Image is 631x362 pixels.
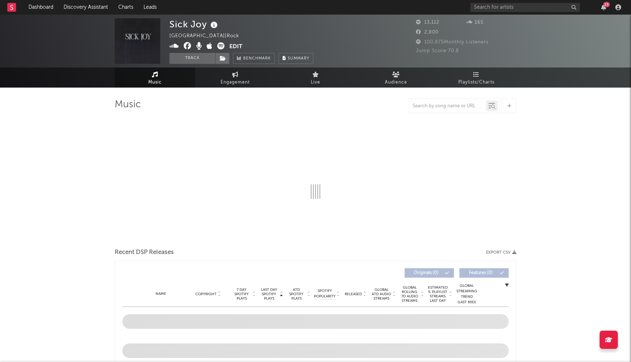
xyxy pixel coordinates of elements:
a: Live [275,68,356,88]
span: Recent DSP Releases [115,248,174,257]
span: Audience [385,78,407,87]
a: Engagement [195,68,275,88]
div: [GEOGRAPHIC_DATA] | Rock [169,32,248,41]
span: ATD Spotify Plays [287,288,306,301]
span: Benchmark [243,54,271,63]
span: Spotify Popularity [314,288,336,299]
input: Search by song name or URL [409,103,486,109]
span: Estimated % Playlist Streams Last Day [428,285,448,303]
span: Released [345,292,362,296]
button: Features(0) [459,268,509,278]
span: Features ( 0 ) [464,271,498,275]
a: Audience [356,68,436,88]
div: Sick Joy [169,18,219,30]
button: Originals(0) [405,268,454,278]
button: 23 [601,4,606,10]
span: Engagement [221,78,250,87]
span: Live [311,78,320,87]
div: 23 [603,2,610,7]
span: Last Day Spotify Plays [259,288,279,301]
a: Playlists/Charts [436,68,516,88]
span: Global Rolling 7D Audio Streams [399,285,420,303]
span: 100,975 Monthly Listeners [416,40,489,45]
span: 165 [466,20,483,25]
button: Summary [279,53,313,64]
input: Search for artists [470,3,580,12]
a: Benchmark [233,53,275,64]
button: Export CSV [486,250,516,255]
div: Name [137,291,185,297]
span: Jump Score: 70.8 [416,49,459,53]
span: Music [148,78,162,87]
button: Edit [229,42,242,51]
span: 7 Day Spotify Plays [232,288,251,301]
div: Global Streaming Trend (Last 60D) [456,283,478,305]
span: Copyright [195,292,217,296]
span: 13,112 [416,20,439,25]
span: Originals ( 0 ) [409,271,443,275]
span: Summary [288,57,309,61]
span: Playlists/Charts [458,78,494,87]
span: Global ATD Audio Streams [371,288,391,301]
button: Track [169,53,215,64]
a: Music [115,68,195,88]
span: 2,800 [416,30,439,35]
